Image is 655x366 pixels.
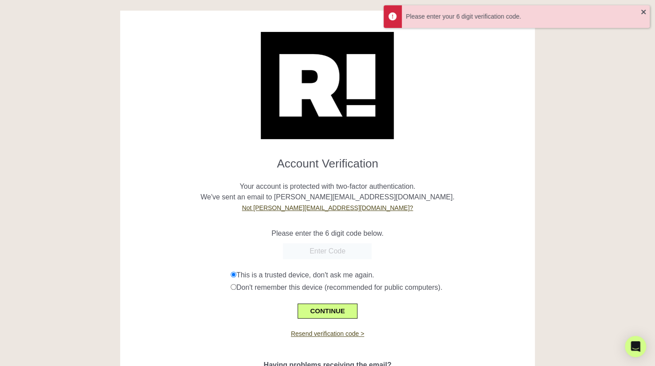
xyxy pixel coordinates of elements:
p: Please enter the 6 digit code below. [127,228,528,239]
img: Retention.com [261,32,394,139]
div: Please enter your 6 digit verification code. [406,12,641,21]
div: Open Intercom Messenger [625,336,646,357]
p: Your account is protected with two-factor authentication. We've sent an email to [PERSON_NAME][EM... [127,171,528,213]
div: This is a trusted device, don't ask me again. [231,270,528,280]
div: Don't remember this device (recommended for public computers). [231,282,528,293]
button: CONTINUE [298,304,357,319]
a: Resend verification code > [291,330,364,337]
a: Not [PERSON_NAME][EMAIL_ADDRESS][DOMAIN_NAME]? [242,204,413,211]
input: Enter Code [283,243,372,259]
h1: Account Verification [127,150,528,171]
